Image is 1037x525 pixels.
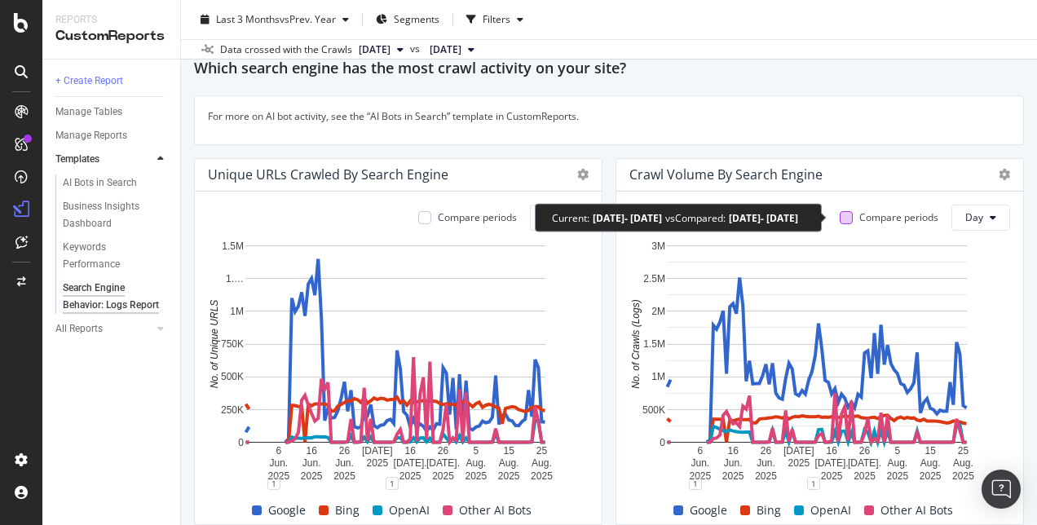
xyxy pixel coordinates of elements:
div: Data crossed with the Crawls [220,42,352,57]
div: Manage Tables [55,104,122,121]
div: CustomReports [55,27,167,46]
text: 0 [238,437,244,448]
text: 500K [642,404,665,415]
text: 2025 [498,470,520,482]
div: 1 [689,477,702,490]
a: Manage Tables [55,104,169,121]
a: Search Engine Behavior: Logs Report [63,280,169,314]
div: Filters [483,12,510,26]
text: 3M [651,240,665,252]
div: For more on AI bot activity, see the “AI Bots in Search” template in CustomReports. [194,95,1024,145]
span: Google [690,501,727,520]
div: Current: [552,211,589,225]
text: 26 [339,445,351,457]
text: 1M [230,306,244,317]
text: 250K [221,404,244,415]
div: Business Insights Dashboard [63,198,157,232]
text: Jun. [335,457,354,469]
span: Other AI Bots [459,501,532,520]
text: 26 [438,445,449,457]
div: Compare periods [438,210,517,224]
text: 2025 [333,470,355,482]
text: 5 [894,445,900,457]
text: 2025 [531,470,553,482]
div: Keywords Performance [63,239,154,273]
text: 5 [473,445,479,457]
div: [DATE] - [DATE] [729,211,798,225]
text: 2025 [886,470,908,482]
text: 6 [276,445,281,457]
text: No. of Unique URLS [209,299,220,388]
text: Aug. [532,457,552,469]
div: Manage Reports [55,127,127,144]
text: Jun. [302,457,321,469]
text: 2025 [920,470,942,482]
span: Other AI Bots [880,501,953,520]
text: 2025 [722,470,744,482]
text: 2025 [854,470,876,482]
text: 2025 [755,470,777,482]
div: Crawl Volume By Search Engine [629,166,823,183]
text: 2025 [267,470,289,482]
text: No. of Crawls (Logs) [630,299,642,388]
div: A chart. [629,237,1004,483]
text: 2025 [399,470,421,482]
span: Segments [394,12,439,26]
div: Which search engine has the most crawl activity on your site? [194,56,1024,82]
div: All Reports [55,320,103,337]
a: Templates [55,151,152,168]
a: AI Bots in Search [63,174,169,192]
button: Segments [369,7,446,33]
text: Jun. [691,457,709,469]
text: 2025 [788,457,810,469]
svg: A chart. [208,237,583,483]
span: Day [965,210,983,224]
text: 15 [924,445,936,457]
text: 25 [536,445,548,457]
div: Unique URLs Crawled By Search EngineCompare periodsDayA chart.11GoogleBingOpenAIOther AI Bots [194,158,602,525]
text: 26 [859,445,871,457]
span: Last 3 Months [216,12,280,26]
text: 500K [221,371,244,382]
text: 2025 [952,470,974,482]
div: Search Engine Behavior: Logs Report [63,280,159,314]
text: Jun. [757,457,775,469]
button: Filters [460,7,530,33]
text: 2025 [821,470,843,482]
text: 15 [503,445,514,457]
text: Aug. [887,457,907,469]
span: vs [410,42,423,56]
a: Manage Reports [55,127,169,144]
span: OpenAI [389,501,430,520]
a: Business Insights Dashboard [63,198,169,232]
span: Google [268,501,306,520]
span: 2025 Aug. 19th [359,42,391,57]
text: Aug. [953,457,973,469]
button: Day [951,205,1010,231]
text: 1.5M [222,240,244,252]
a: Keywords Performance [63,239,169,273]
div: [DATE] - [DATE] [593,211,662,225]
button: Last 3 MonthsvsPrev. Year [194,7,355,33]
text: Aug. [499,457,519,469]
text: 6 [697,445,703,457]
button: [DATE] [352,40,410,60]
text: 750K [221,338,244,350]
text: Aug. [466,457,486,469]
p: For more on AI bot activity, see the “AI Bots in Search” template in CustomReports. [208,109,1010,123]
text: 16 [306,445,317,457]
text: [DATE]. [394,457,427,469]
div: 1 [807,477,820,490]
a: All Reports [55,320,152,337]
text: 1.5M [643,338,665,350]
span: Bing [335,501,360,520]
div: Open Intercom Messenger [982,470,1021,509]
text: 2025 [689,470,711,482]
text: 2.5M [643,273,665,285]
text: Jun. [269,457,288,469]
button: Day [530,205,589,231]
text: [DATE]. [848,457,881,469]
text: 1M [651,371,665,382]
div: 1 [267,477,280,490]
